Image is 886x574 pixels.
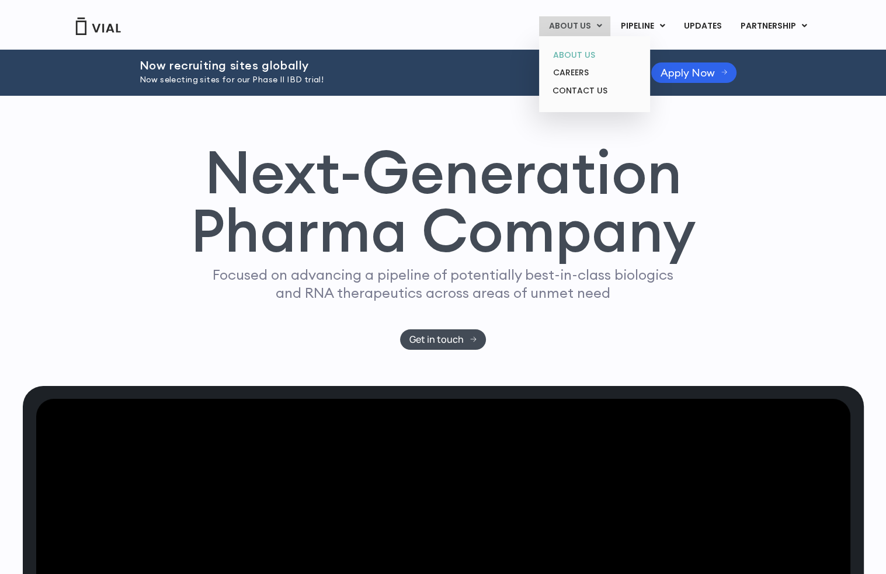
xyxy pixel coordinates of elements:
[190,142,696,260] h1: Next-Generation Pharma Company
[611,16,673,36] a: PIPELINEMenu Toggle
[140,59,622,72] h2: Now recruiting sites globally
[543,64,645,82] a: CAREERS
[400,329,486,350] a: Get in touch
[75,18,121,35] img: Vial Logo
[543,82,645,100] a: CONTACT US
[543,46,645,64] a: ABOUT US
[208,266,679,302] p: Focused on advancing a pipeline of potentially best-in-class biologics and RNA therapeutics acros...
[140,74,622,86] p: Now selecting sites for our Phase II IBD trial!
[651,62,737,83] a: Apply Now
[674,16,730,36] a: UPDATES
[731,16,816,36] a: PARTNERSHIPMenu Toggle
[409,335,464,344] span: Get in touch
[539,16,610,36] a: ABOUT USMenu Toggle
[661,68,715,77] span: Apply Now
